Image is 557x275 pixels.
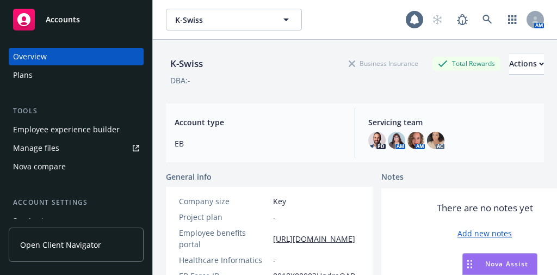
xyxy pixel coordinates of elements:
div: Plans [13,66,33,84]
button: Nova Assist [462,253,537,275]
a: Switch app [502,9,523,30]
a: Start snowing [426,9,448,30]
a: Employee experience builder [9,121,144,138]
div: Project plan [179,211,269,223]
a: [URL][DOMAIN_NAME] [273,233,355,245]
div: K-Swiss [166,57,207,71]
div: Total Rewards [432,57,500,70]
span: EB [175,138,342,149]
a: Nova compare [9,158,144,175]
div: Service team [13,212,60,230]
div: Tools [9,106,144,117]
a: Manage files [9,139,144,157]
a: Search [476,9,498,30]
img: photo [407,132,425,149]
span: - [273,211,276,223]
div: Nova compare [13,158,66,175]
div: Overview [13,48,47,65]
div: Manage files [13,139,59,157]
img: photo [388,132,405,149]
span: Account type [175,117,342,128]
a: Accounts [9,4,144,35]
span: - [273,254,276,266]
span: Nova Assist [485,259,528,268]
img: photo [368,132,386,149]
div: DBA: - [170,75,190,86]
span: Accounts [46,15,80,24]
div: Account settings [9,197,144,208]
a: Overview [9,48,144,65]
span: There are no notes yet [437,201,533,215]
a: Plans [9,66,144,84]
button: K-Swiss [166,9,302,30]
img: photo [427,132,444,149]
a: Service team [9,212,144,230]
div: Employee experience builder [13,121,120,138]
div: Company size [179,195,269,207]
div: Healthcare Informatics [179,254,269,266]
div: Employee benefits portal [179,227,269,250]
a: Report a Bug [451,9,473,30]
span: Servicing team [368,117,535,128]
button: Actions [509,53,544,75]
span: Notes [381,171,404,184]
span: K-Swiss [175,14,269,26]
span: General info [166,171,212,182]
a: Add new notes [457,228,512,239]
div: Business Insurance [343,57,424,70]
span: Key [273,195,286,207]
div: Drag to move [463,254,476,274]
span: Open Client Navigator [20,239,101,250]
